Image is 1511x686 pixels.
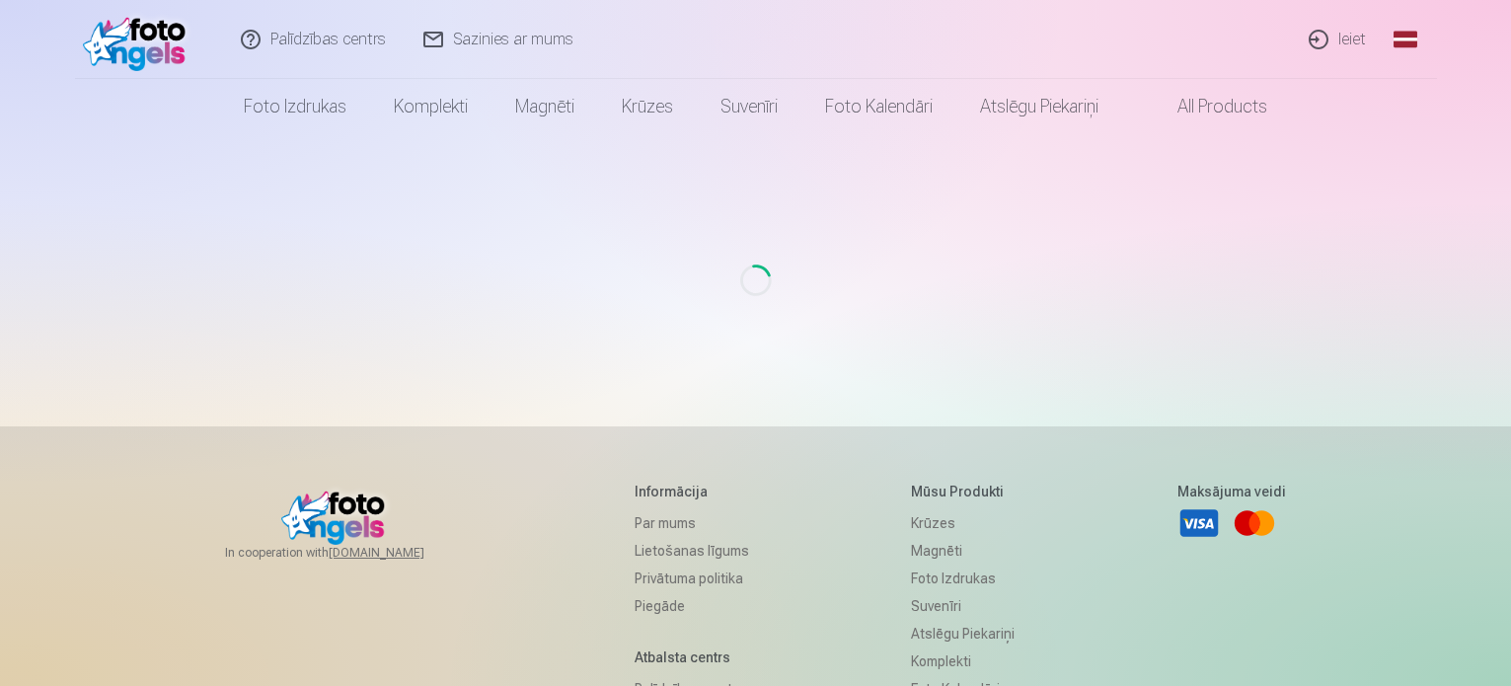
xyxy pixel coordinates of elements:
h5: Mūsu produkti [911,482,1015,501]
a: Visa [1177,501,1221,545]
a: Magnēti [911,537,1015,565]
a: Krūzes [598,79,697,134]
a: Piegāde [635,592,749,620]
span: In cooperation with [225,545,472,561]
a: Lietošanas līgums [635,537,749,565]
a: Mastercard [1233,501,1276,545]
a: [DOMAIN_NAME] [329,545,472,561]
a: Privātuma politika [635,565,749,592]
h5: Informācija [635,482,749,501]
a: Foto izdrukas [220,79,370,134]
a: Par mums [635,509,749,537]
a: Komplekti [370,79,491,134]
a: Krūzes [911,509,1015,537]
h5: Maksājuma veidi [1177,482,1286,501]
a: All products [1122,79,1291,134]
a: Suvenīri [911,592,1015,620]
img: /fa1 [83,8,196,71]
a: Atslēgu piekariņi [911,620,1015,648]
a: Magnēti [491,79,598,134]
a: Suvenīri [697,79,801,134]
a: Atslēgu piekariņi [956,79,1122,134]
a: Komplekti [911,648,1015,675]
h5: Atbalsta centrs [635,648,749,667]
a: Foto izdrukas [911,565,1015,592]
a: Foto kalendāri [801,79,956,134]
